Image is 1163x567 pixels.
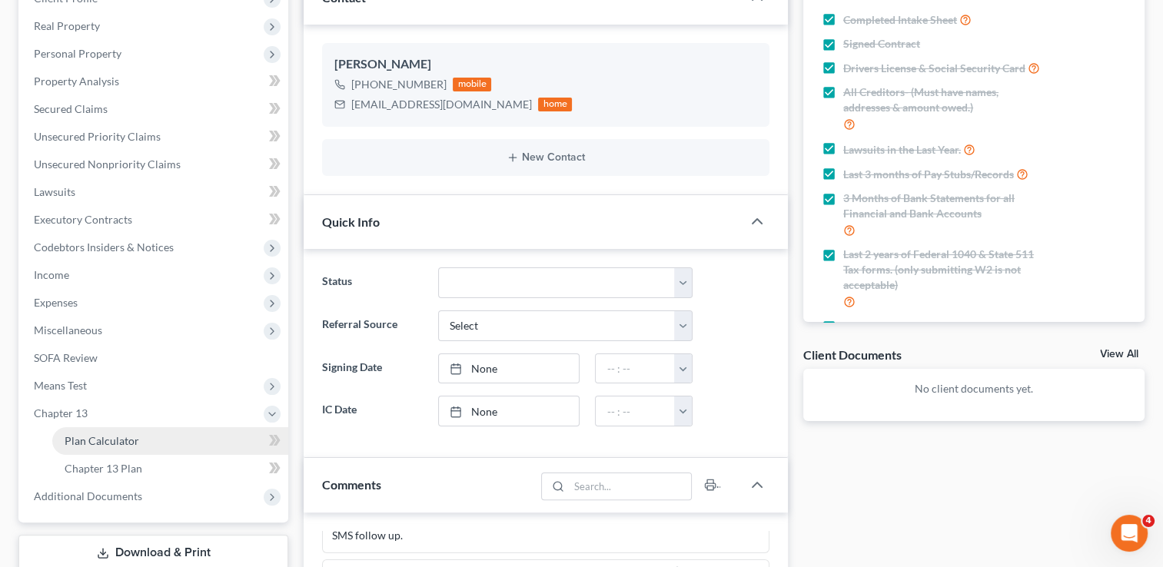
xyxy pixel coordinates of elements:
span: Codebtors Insiders & Notices [34,240,174,254]
span: Plan Calculator [65,434,139,447]
a: Unsecured Nonpriority Claims [22,151,288,178]
a: SOFA Review [22,344,288,372]
p: No client documents yet. [816,381,1132,396]
span: Last 3 months of Pay Stubs/Records [843,167,1014,182]
span: All Creditors- (Must have names, addresses & amount owed.) [843,85,1046,115]
div: SMS follow up. [332,528,759,543]
span: Expenses [34,296,78,309]
span: Chapter 13 [34,406,88,419]
iframe: Intercom live chat [1111,515,1148,552]
label: Signing Date [314,353,430,384]
span: Lawsuits [34,185,75,198]
label: Referral Source [314,310,430,341]
div: Client Documents [803,346,902,363]
a: Plan Calculator [52,427,288,455]
a: Lawsuits [22,178,288,206]
label: Status [314,267,430,298]
a: Unsecured Priority Claims [22,123,288,151]
div: [EMAIL_ADDRESS][DOMAIN_NAME] [351,97,532,112]
span: Signed Contract [843,36,920,51]
div: [PERSON_NAME] [334,55,757,74]
span: Chapter 13 Plan [65,462,142,475]
span: Last 2 years of Federal 1040 & State 511 Tax forms. (only submitting W2 is not acceptable) [843,247,1046,293]
span: Unsecured Nonpriority Claims [34,157,181,171]
span: Comments [322,477,381,492]
label: IC Date [314,396,430,426]
span: Unsecured Priority Claims [34,130,161,143]
span: Real Property Deeds and Mortgages [843,320,1014,335]
span: 3 Months of Bank Statements for all Financial and Bank Accounts [843,191,1046,221]
span: Real Property [34,19,100,32]
span: Quick Info [322,214,380,229]
input: -- : -- [596,354,675,383]
a: None [439,396,580,426]
span: Miscellaneous [34,323,102,337]
span: Personal Property [34,47,121,60]
span: SOFA Review [34,351,98,364]
span: Additional Documents [34,489,142,502]
a: Chapter 13 Plan [52,455,288,482]
span: Lawsuits in the Last Year. [843,142,961,157]
div: [PHONE_NUMBER] [351,77,447,92]
a: Property Analysis [22,68,288,95]
a: View All [1100,349,1138,360]
div: home [538,98,572,111]
input: -- : -- [596,396,675,426]
span: 4 [1142,515,1155,527]
input: Search... [569,473,691,499]
button: New Contact [334,151,757,164]
span: Drivers License & Social Security Card [843,61,1025,76]
span: Completed Intake Sheet [843,12,957,28]
span: Means Test [34,379,87,392]
span: Property Analysis [34,75,119,88]
a: Executory Contracts [22,206,288,234]
a: Secured Claims [22,95,288,123]
span: Income [34,268,69,281]
span: Executory Contracts [34,213,132,226]
div: mobile [453,78,491,91]
a: None [439,354,580,383]
span: Secured Claims [34,102,108,115]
